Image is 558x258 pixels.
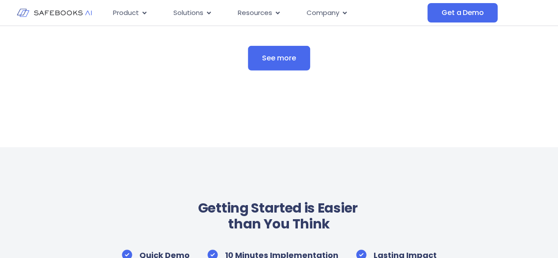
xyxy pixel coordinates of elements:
[173,8,203,18] span: Solutions
[238,8,272,18] span: Resources
[307,8,339,18] span: Company
[442,8,483,17] span: Get a Demo
[198,200,360,232] h6: Getting Started is Easier than You Think
[106,4,427,22] div: Menu Toggle
[248,46,310,71] a: See more
[113,8,139,18] span: Product
[106,4,427,22] nav: Menu
[427,3,498,22] a: Get a Demo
